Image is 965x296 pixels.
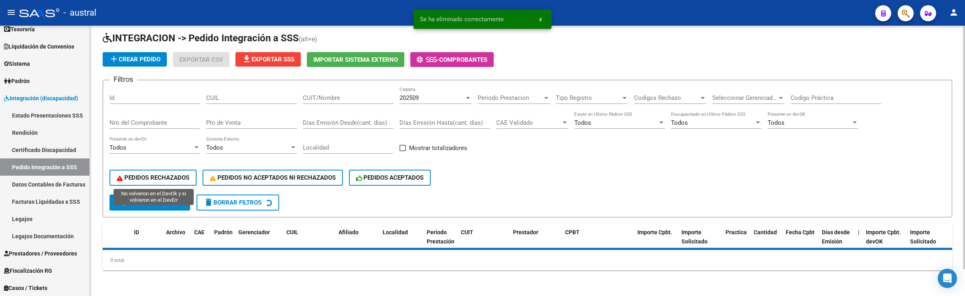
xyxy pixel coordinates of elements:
[210,174,336,181] span: PEDIDOS NO ACEPTADOS NI RECHAZADOS
[109,54,119,64] mat-icon: add
[496,119,561,126] span: CAE Validado
[461,229,473,235] span: CUIT
[204,197,213,207] mat-icon: delete
[313,56,398,63] span: Importar Sistema Externo
[109,56,160,63] span: Crear Pedido
[786,229,815,235] span: Fecha Cpbt
[562,224,634,259] datatable-header-cell: CPBT
[339,229,359,235] span: Afiliado
[439,56,487,63] span: Comprobantes
[712,94,777,101] span: Seleccionar Gerenciador
[424,224,458,259] datatable-header-cell: Período Prestación
[671,119,688,126] span: Todos
[117,199,172,206] span: Buscar Pedido
[307,52,404,67] button: Importar Sistema Externo
[238,229,270,235] span: Gerenciador
[4,284,47,292] span: Casos / Tickets
[513,229,538,235] span: Prestador
[206,144,223,151] span: Todos
[938,269,957,288] div: Open Intercom Messenger
[299,35,317,43] span: (alt+e)
[117,197,126,207] mat-icon: search
[335,224,379,259] datatable-header-cell: Afiliado
[134,229,139,235] span: ID
[754,229,777,235] span: Cantidad
[427,229,454,245] span: Período Prestación
[103,250,952,270] div: 0 total
[109,170,197,186] button: PEDIDOS RECHAZADOS
[235,224,283,259] datatable-header-cell: Gerenciador
[533,12,548,26] button: x
[242,54,251,64] mat-icon: file_download
[283,224,335,259] datatable-header-cell: CUIL
[510,224,562,259] datatable-header-cell: Prestador
[242,56,294,63] span: Exportar SSS
[4,94,78,103] span: Integración (discapacidad)
[103,52,167,67] button: Crear Pedido
[417,56,439,63] span: -
[203,170,343,186] button: PEDIDOS NO ACEPTADOS NI RECHAZADOS
[103,32,299,44] span: INTEGRACION -> Pedido Integración a SSS
[951,224,959,259] datatable-header-cell: |
[235,52,301,67] button: Exportar SSS
[565,229,580,235] span: CPBT
[4,42,74,51] span: Liquidación de Convenios
[63,4,96,22] span: - austral
[109,195,190,211] button: Buscar Pedido
[822,229,850,245] span: Días desde Emisión
[819,224,855,259] datatable-header-cell: Días desde Emisión
[286,229,298,235] span: CUIL
[349,170,431,186] button: PEDIDOS ACEPTADOS
[539,16,542,23] span: x
[783,224,819,259] datatable-header-cell: Fecha Cpbt
[166,229,185,235] span: Archivo
[634,94,699,101] span: Codigos Rechazo
[726,229,747,235] span: Practica
[858,229,860,235] span: |
[131,224,163,259] datatable-header-cell: ID
[634,224,678,259] datatable-header-cell: Importe Cpbt.
[117,174,189,181] span: PEDIDOS RECHAZADOS
[109,144,126,151] span: Todos
[910,229,936,254] span: Importe Solicitado devOK
[214,229,233,235] span: Padrón
[379,224,424,259] datatable-header-cell: Localidad
[678,224,722,259] datatable-header-cell: Importe Solicitado
[768,119,785,126] span: Todos
[409,143,467,153] span: Mostrar totalizadores
[750,224,783,259] datatable-header-cell: Cantidad
[907,224,951,259] datatable-header-cell: Importe Solicitado devOK
[179,56,223,63] span: Exportar CSV
[637,229,672,235] span: Importe Cpbt.
[163,224,191,259] datatable-header-cell: Archivo
[173,52,229,67] button: Exportar CSV
[410,52,494,67] button: -Comprobantes
[420,15,504,23] span: Se ha eliminado correctamente
[4,266,52,275] span: Fiscalización RG
[863,224,907,259] datatable-header-cell: Importe Cpbt. devOK
[866,229,901,245] span: Importe Cpbt. devOK
[855,224,863,259] datatable-header-cell: |
[356,174,424,181] span: PEDIDOS ACEPTADOS
[383,229,408,235] span: Localidad
[399,94,419,101] span: 202509
[458,224,510,259] datatable-header-cell: CUIT
[194,229,205,235] span: CAE
[4,77,30,85] span: Padrón
[574,119,591,126] span: Todos
[109,74,137,85] h3: Filtros
[556,94,621,101] span: Tipo Registro
[681,229,708,245] span: Importe Solicitado
[191,224,211,259] datatable-header-cell: CAE
[6,8,16,17] mat-icon: menu
[478,94,543,101] span: Periodo Prestacion
[4,25,35,34] span: Tesorería
[949,8,959,17] mat-icon: person
[204,199,262,206] span: Borrar Filtros
[4,249,77,258] span: Prestadores / Proveedores
[4,59,30,68] span: Sistema
[211,224,235,259] datatable-header-cell: Padrón
[197,195,279,211] button: Borrar Filtros
[722,224,750,259] datatable-header-cell: Practica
